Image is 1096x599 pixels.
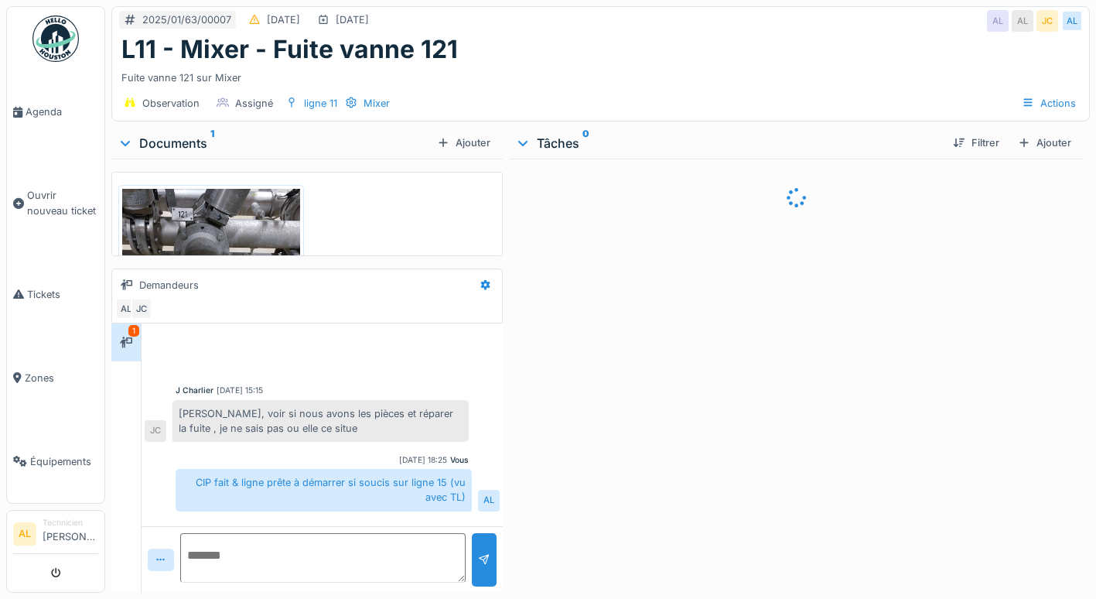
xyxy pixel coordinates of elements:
[304,96,337,111] div: ligne 11
[27,287,98,302] span: Tickets
[1012,10,1033,32] div: AL
[582,134,589,152] sup: 0
[401,524,447,536] div: [DATE] 18:51
[43,517,98,529] div: Technicien
[267,12,300,27] div: [DATE]
[121,35,458,64] h1: L11 - Mixer - Fuite vanne 121
[27,188,98,217] span: Ouvrir nouveau ticket
[32,15,79,62] img: Badge_color-CXgf-gQk.svg
[121,64,1080,85] div: Fuite vanne 121 sur Mixer
[118,134,431,152] div: Documents
[172,400,469,442] div: [PERSON_NAME], voir si nous avons les pièces et réparer la fuite , je ne sais pas ou elle ce situe
[7,336,104,419] a: Zones
[235,96,273,111] div: Assigné
[947,132,1006,153] div: Filtrer
[122,189,300,412] img: jb9w2qve8nz03019iuncnnm1yo65
[7,70,104,154] a: Agenda
[43,517,98,550] li: [PERSON_NAME]
[515,134,941,152] div: Tâches
[431,132,497,153] div: Ajouter
[128,325,139,337] div: 1
[399,454,447,466] div: [DATE] 18:25
[450,454,469,466] div: Vous
[450,524,469,536] div: Vous
[1015,92,1083,115] div: Actions
[1036,10,1058,32] div: JC
[115,298,137,320] div: AL
[13,522,36,546] li: AL
[142,96,200,111] div: Observation
[987,10,1009,32] div: AL
[25,371,98,385] span: Zones
[364,96,390,111] div: Mixer
[1061,10,1083,32] div: AL
[478,490,500,512] div: AL
[7,419,104,503] a: Équipements
[7,154,104,252] a: Ouvrir nouveau ticket
[139,278,199,293] div: Demandeurs
[142,12,231,27] div: 2025/01/63/00007
[176,469,472,511] div: CIP fait & ligne prête à démarrer si soucis sur ligne 15 (vu avec TL)
[7,252,104,336] a: Tickets
[217,385,263,396] div: [DATE] 15:15
[210,134,214,152] sup: 1
[30,454,98,469] span: Équipements
[336,12,369,27] div: [DATE]
[1012,132,1077,153] div: Ajouter
[13,517,98,554] a: AL Technicien[PERSON_NAME]
[131,298,152,320] div: JC
[145,420,166,442] div: JC
[26,104,98,119] span: Agenda
[176,385,213,396] div: J Charlier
